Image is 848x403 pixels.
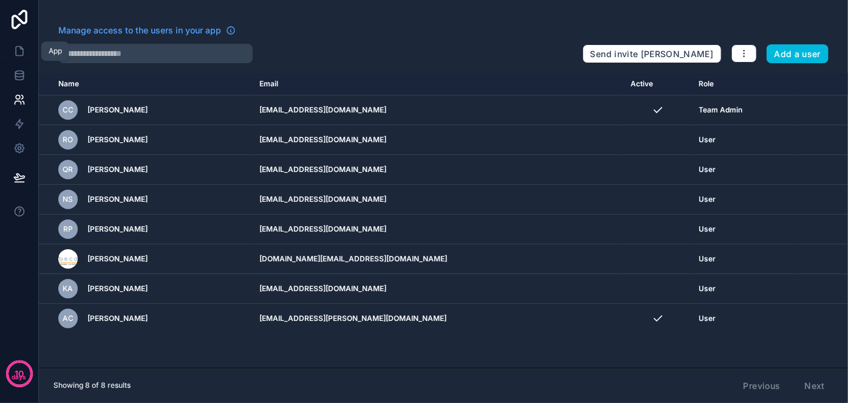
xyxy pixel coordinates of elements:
span: Team Admin [699,105,743,115]
span: User [699,195,716,204]
span: KA [63,284,74,294]
span: QR [63,165,74,174]
span: RO [63,135,74,145]
td: [EMAIL_ADDRESS][DOMAIN_NAME] [252,215,624,244]
span: RP [63,224,73,234]
span: Showing 8 of 8 results [53,381,131,390]
span: User [699,284,716,294]
td: [EMAIL_ADDRESS][DOMAIN_NAME] [252,155,624,185]
th: Role [692,73,799,95]
span: User [699,314,716,323]
span: [PERSON_NAME] [87,284,148,294]
a: Manage access to the users in your app [58,24,236,36]
th: Name [39,73,252,95]
span: [PERSON_NAME] [87,254,148,264]
span: User [699,224,716,234]
span: User [699,165,716,174]
th: Active [624,73,692,95]
span: User [699,135,716,145]
span: [PERSON_NAME] [87,105,148,115]
p: 10 [15,368,24,380]
span: [PERSON_NAME] [87,314,148,323]
span: [PERSON_NAME] [87,195,148,204]
td: [DOMAIN_NAME][EMAIL_ADDRESS][DOMAIN_NAME] [252,244,624,274]
div: scrollable content [39,73,848,368]
td: [EMAIL_ADDRESS][PERSON_NAME][DOMAIN_NAME] [252,304,624,334]
div: App [49,46,62,56]
th: Email [252,73,624,95]
span: [PERSON_NAME] [87,135,148,145]
span: NS [63,195,74,204]
td: [EMAIL_ADDRESS][DOMAIN_NAME] [252,185,624,215]
span: [PERSON_NAME] [87,224,148,234]
span: AC [63,314,74,323]
span: CC [63,105,74,115]
span: User [699,254,716,264]
td: [EMAIL_ADDRESS][DOMAIN_NAME] [252,274,624,304]
button: Send invite [PERSON_NAME] [583,44,722,64]
span: Manage access to the users in your app [58,24,221,36]
button: Add a user [767,44,829,64]
td: [EMAIL_ADDRESS][DOMAIN_NAME] [252,95,624,125]
td: [EMAIL_ADDRESS][DOMAIN_NAME] [252,125,624,155]
p: days [12,373,27,382]
span: [PERSON_NAME] [87,165,148,174]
